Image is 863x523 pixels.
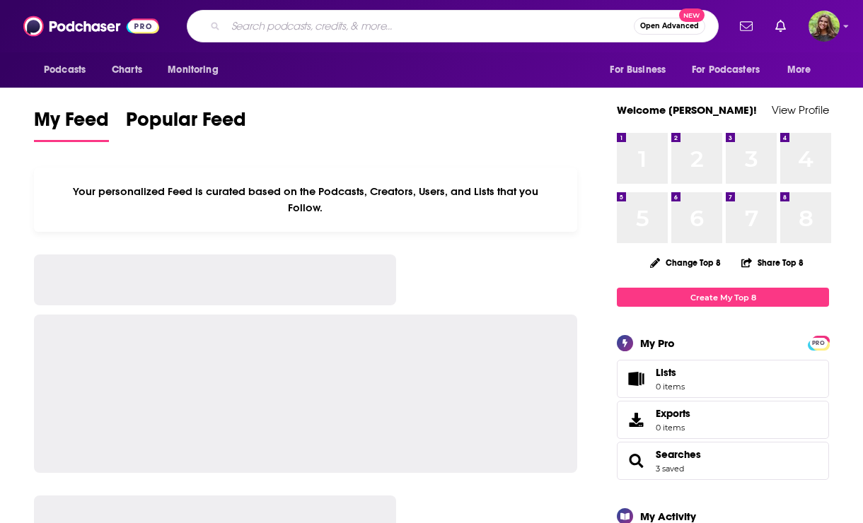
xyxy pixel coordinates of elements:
span: PRO [810,338,827,348]
a: 3 saved [656,464,684,474]
span: Charts [112,60,142,80]
button: Share Top 8 [741,249,804,276]
span: Popular Feed [126,107,246,140]
span: Open Advanced [640,23,699,30]
a: Charts [103,57,151,83]
button: Change Top 8 [642,254,729,271]
span: 0 items [656,382,685,392]
a: Show notifications dropdown [770,14,792,38]
button: open menu [683,57,780,83]
a: Lists [617,360,829,398]
span: Exports [656,407,690,420]
div: My Pro [640,336,675,350]
span: 0 items [656,423,690,433]
span: Lists [656,366,676,379]
a: Create My Top 8 [617,288,829,307]
a: Show notifications dropdown [734,14,758,38]
a: My Feed [34,107,109,142]
button: open menu [600,57,683,83]
span: New [679,8,705,22]
img: Podchaser - Follow, Share and Rate Podcasts [23,13,159,40]
span: Lists [656,366,685,379]
span: More [787,60,811,80]
input: Search podcasts, credits, & more... [226,15,634,37]
button: Open AdvancedNew [634,18,705,35]
img: User Profile [809,11,840,42]
div: Search podcasts, credits, & more... [187,10,719,42]
button: open menu [158,57,236,83]
a: View Profile [772,103,829,117]
button: open menu [777,57,829,83]
button: open menu [34,57,104,83]
a: Welcome [PERSON_NAME]! [617,103,757,117]
span: For Business [610,60,666,80]
a: Searches [656,448,701,461]
span: Searches [617,442,829,480]
span: Monitoring [168,60,218,80]
a: Exports [617,401,829,439]
button: Show profile menu [809,11,840,42]
a: Popular Feed [126,107,246,142]
span: Logged in as reagan34226 [809,11,840,42]
a: Searches [622,451,650,471]
span: Podcasts [44,60,86,80]
span: Exports [622,410,650,430]
span: Lists [622,369,650,389]
span: My Feed [34,107,109,140]
div: Your personalized Feed is curated based on the Podcasts, Creators, Users, and Lists that you Follow. [34,168,577,232]
a: PRO [810,337,827,348]
span: For Podcasters [692,60,760,80]
div: My Activity [640,510,696,523]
